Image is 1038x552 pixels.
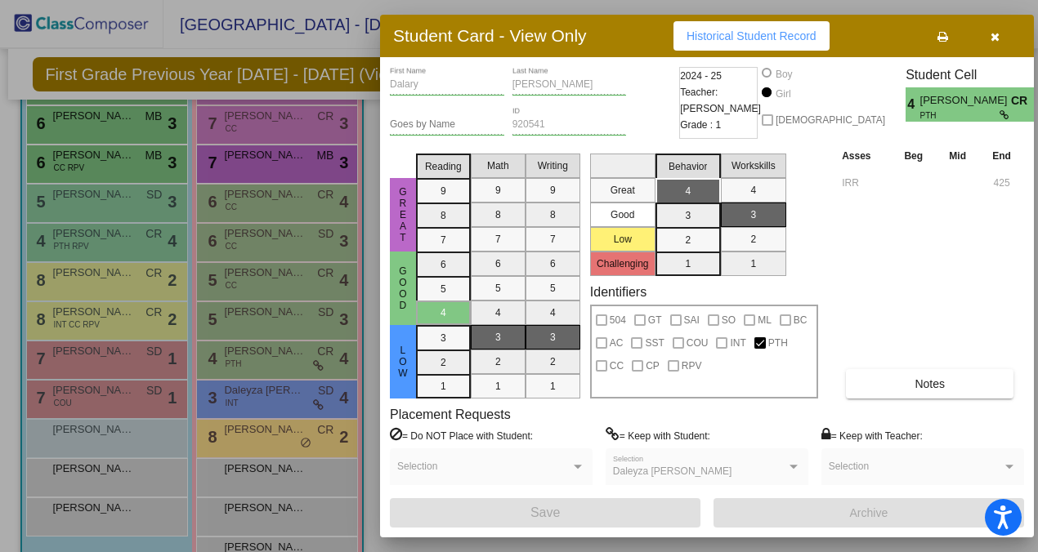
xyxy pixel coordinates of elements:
span: SST [645,333,664,353]
label: Identifiers [590,284,647,300]
span: Historical Student Record [687,29,817,42]
input: goes by name [390,119,504,131]
label: Placement Requests [390,407,511,422]
th: End [979,147,1024,165]
span: Grade : 1 [680,117,721,133]
label: = Do NOT Place with Student: [390,427,533,443]
h3: Student Card - View Only [393,25,587,46]
span: AC [610,333,624,353]
div: Girl [775,87,791,101]
span: PTH [768,333,788,353]
span: ML [758,310,772,330]
span: CR [1011,92,1034,109]
span: BC [794,310,808,330]
th: Asses [838,147,891,165]
span: [PERSON_NAME] [920,92,1011,109]
th: Mid [936,147,979,165]
span: Archive [850,506,888,519]
span: GT [648,310,662,330]
span: [DEMOGRAPHIC_DATA] [776,110,885,130]
span: RPV [682,356,702,376]
span: 504 [610,310,626,330]
span: Notes [915,377,945,390]
span: Daleyza [PERSON_NAME] [613,465,732,477]
span: Good [396,265,410,311]
input: assessment [842,171,887,195]
label: = Keep with Teacher: [821,427,923,443]
label: = Keep with Student: [606,427,710,443]
span: CP [646,356,660,376]
th: Beg [891,147,936,165]
span: CC [610,356,624,376]
button: Historical Student Record [673,21,830,51]
input: Enter ID [512,119,627,131]
span: Teacher: [PERSON_NAME] [680,84,761,117]
span: INT [730,333,745,353]
span: GREAT [396,186,410,243]
span: 4 [906,95,919,114]
span: PTH [920,109,1000,122]
span: Save [530,505,560,519]
span: 2024 - 25 [680,68,722,84]
span: COU [687,333,709,353]
button: Archive [714,498,1024,528]
button: Save [390,498,700,528]
span: SAI [684,310,700,330]
button: Notes [846,369,1013,398]
span: SO [722,310,736,330]
div: Boy [775,67,793,82]
span: Low [396,345,410,379]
